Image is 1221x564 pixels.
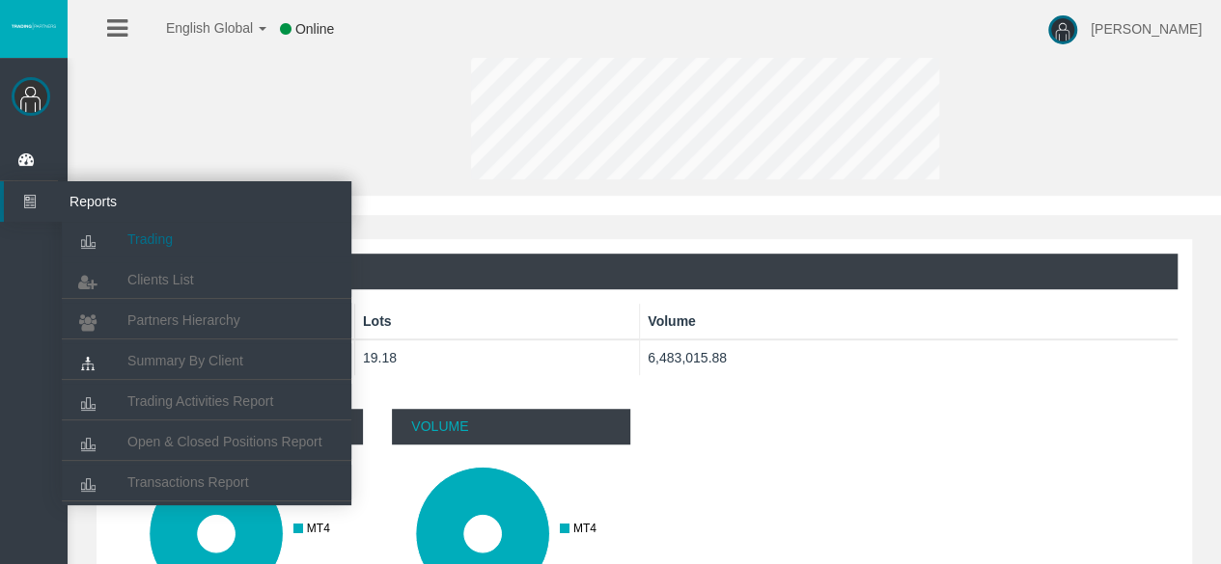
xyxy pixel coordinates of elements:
[127,312,240,328] span: Partners Hierarchy
[127,434,322,449] span: Open & Closed Positions Report
[62,262,351,297] a: Clients List
[62,343,351,378] a: Summary By Client
[111,254,1178,289] div: Volume Traded By Platform
[127,231,173,247] span: Trading
[4,181,351,222] a: Reports
[295,21,334,37] span: Online
[392,409,629,444] p: Volume
[62,424,351,459] a: Open & Closed Positions Report
[1048,15,1077,44] img: user-image
[127,393,273,409] span: Trading Activities Report
[640,339,1178,375] td: 6,483,015.88
[1091,21,1202,37] span: [PERSON_NAME]
[640,304,1178,339] th: Volume
[10,22,58,30] img: logo.svg
[55,181,244,222] span: Reports
[141,20,253,36] span: English Global
[127,353,243,368] span: Summary By Client
[127,272,193,287] span: Clients List
[354,339,639,375] td: 19.18
[62,303,351,337] a: Partners Hierarchy
[62,465,351,499] a: Transactions Report
[127,474,249,490] span: Transactions Report
[62,222,351,256] a: Trading
[62,384,351,418] a: Trading Activities Report
[354,304,639,339] th: Lots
